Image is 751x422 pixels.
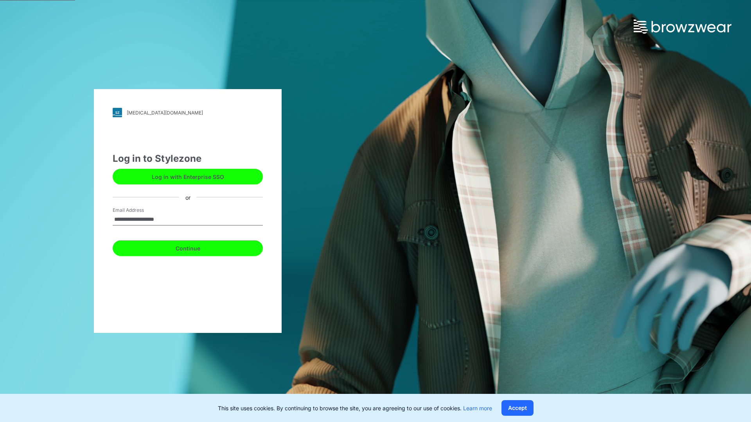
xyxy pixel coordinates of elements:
img: svg+xml;base64,PHN2ZyB3aWR0aD0iMjgiIGhlaWdodD0iMjgiIHZpZXdCb3g9IjAgMCAyOCAyOCIgZmlsbD0ibm9uZSIgeG... [113,108,122,117]
p: This site uses cookies. By continuing to browse the site, you are agreeing to our use of cookies. [218,404,492,412]
a: [MEDICAL_DATA][DOMAIN_NAME] [113,108,263,117]
a: Learn more [463,405,492,411]
button: Continue [113,240,263,256]
div: or [179,193,197,201]
img: browzwear-logo.73288ffb.svg [634,20,731,34]
label: Email Address [113,207,167,214]
div: [MEDICAL_DATA][DOMAIN_NAME] [127,110,203,116]
div: Log in to Stylezone [113,152,263,166]
button: Accept [501,400,534,416]
button: Log in with Enterprise SSO [113,169,263,184]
